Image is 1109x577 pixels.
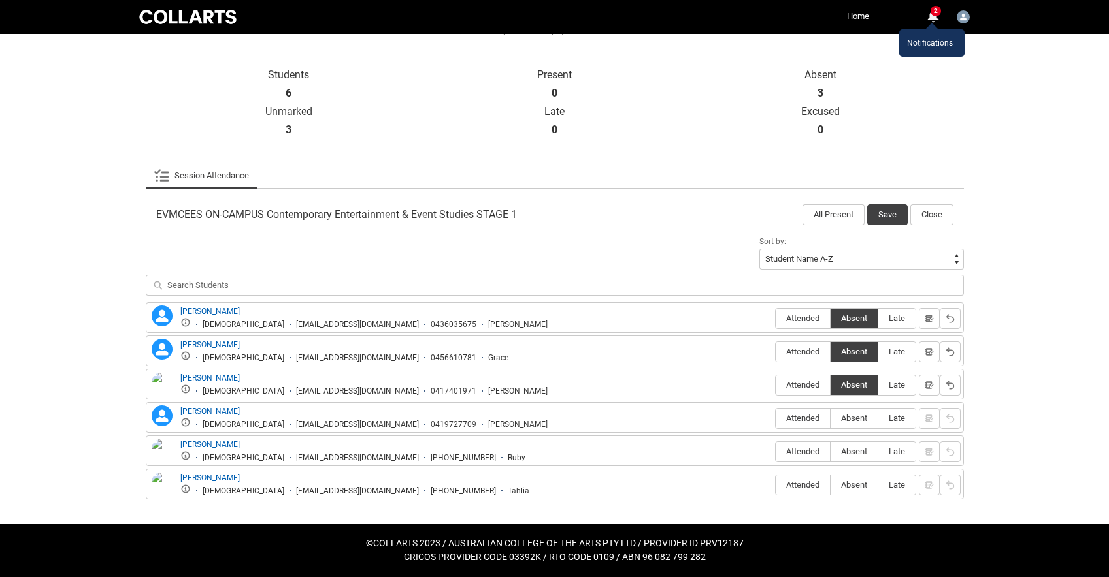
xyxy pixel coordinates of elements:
lightning-icon: Juliette Iemmolo [152,405,173,426]
p: Present [422,69,687,82]
a: [PERSON_NAME] [180,473,240,482]
button: All Present [803,204,865,225]
div: [EMAIL_ADDRESS][DOMAIN_NAME] [296,453,419,463]
div: [PERSON_NAME] [488,320,548,330]
div: Grace [488,353,508,363]
div: [EMAIL_ADDRESS][DOMAIN_NAME] [296,320,419,330]
span: Attended [776,380,830,390]
button: Notes [919,308,940,329]
strong: 3 [286,123,291,136]
span: Absent [831,413,878,423]
span: Attended [776,347,830,356]
div: [DEMOGRAPHIC_DATA] [203,420,284,429]
a: [PERSON_NAME] [180,373,240,382]
a: Home [844,7,872,26]
img: Ruby Hill [152,439,173,467]
button: Reset [940,441,961,462]
div: [EMAIL_ADDRESS][DOMAIN_NAME] [296,386,419,396]
div: [DEMOGRAPHIC_DATA] [203,486,284,496]
span: Attended [776,446,830,456]
button: Notes [919,375,940,396]
img: Jasmine-Lee McCoy [152,372,173,410]
span: Late [878,313,916,323]
span: 2 [931,6,941,16]
span: Late [878,446,916,456]
span: Late [878,480,916,490]
p: Absent [687,69,953,82]
a: [PERSON_NAME] [180,407,240,416]
p: Late [422,105,687,118]
span: Attended [776,480,830,490]
button: Close [910,204,953,225]
div: Tahlia [508,486,529,496]
p: Students [156,69,422,82]
div: 0419727709 [431,420,476,429]
div: 0417401971 [431,386,476,396]
input: Search Students [146,275,964,296]
button: Reset [940,375,961,396]
span: Absent [831,446,878,456]
span: Absent [831,380,878,390]
span: Late [878,413,916,423]
a: Session Attendance [154,163,249,189]
div: [PHONE_NUMBER] [431,486,496,496]
div: [EMAIL_ADDRESS][DOMAIN_NAME] [296,486,419,496]
span: Absent [831,313,878,323]
button: Reset [940,475,961,495]
span: EVMCEES ON-CAMPUS Contemporary Entertainment & Event Studies STAGE 1 [156,208,517,221]
button: 2 [925,9,940,25]
button: Reset [940,408,961,429]
button: Save [867,204,908,225]
div: [EMAIL_ADDRESS][DOMAIN_NAME] [296,420,419,429]
div: [PHONE_NUMBER] [431,453,496,463]
button: Reset [940,308,961,329]
button: Notes [919,341,940,362]
span: Sort by: [759,237,786,246]
button: User Profile Khat.Kerr [953,5,973,26]
strong: 3 [818,87,823,100]
a: [PERSON_NAME] [180,307,240,316]
div: [DEMOGRAPHIC_DATA] [203,386,284,396]
img: Tahlia Kendall [152,472,173,501]
a: [PERSON_NAME] [180,440,240,449]
div: [PERSON_NAME] [488,420,548,429]
div: [DEMOGRAPHIC_DATA] [203,320,284,330]
span: Attended [776,313,830,323]
span: Late [878,347,916,356]
span: Late [878,380,916,390]
strong: 0 [552,123,557,136]
p: Unmarked [156,105,422,118]
div: [EMAIL_ADDRESS][DOMAIN_NAME] [296,353,419,363]
img: Khat.Kerr [957,10,970,23]
p: Excused [687,105,953,118]
div: 0456610781 [431,353,476,363]
a: [PERSON_NAME] [180,340,240,349]
strong: 6 [286,87,291,100]
strong: 0 [818,123,823,136]
span: Absent [831,347,878,356]
button: Reset [940,341,961,362]
lightning-icon: Emma Farley [152,305,173,326]
span: Attended [776,413,830,423]
span: Absent [831,480,878,490]
div: [PERSON_NAME] [488,386,548,396]
div: Ruby [508,453,525,463]
strong: 0 [552,87,557,100]
div: [DEMOGRAPHIC_DATA] [203,453,284,463]
div: [DEMOGRAPHIC_DATA] [203,353,284,363]
lightning-icon: Grace Willis [152,339,173,360]
li: Session Attendance [146,163,257,189]
div: 0436035675 [431,320,476,330]
div: Notifications [899,29,965,57]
